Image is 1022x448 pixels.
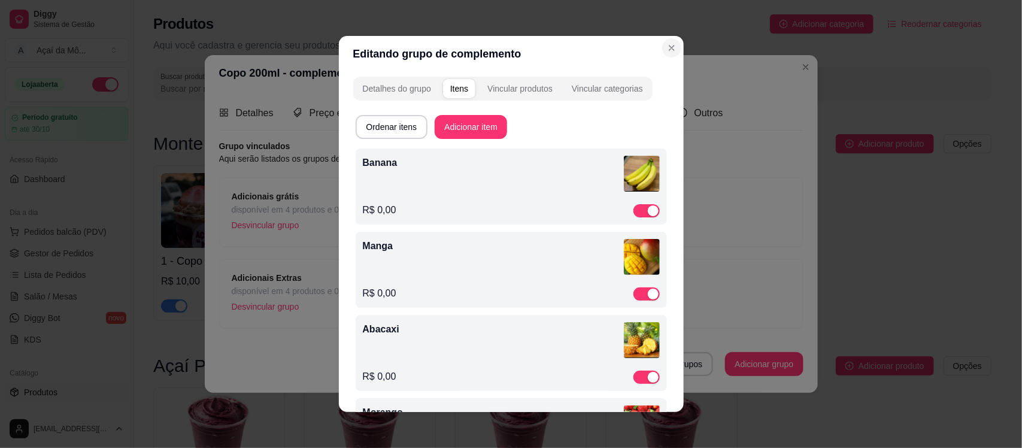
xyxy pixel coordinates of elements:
p: R$ 0,00 [363,370,396,384]
div: Detalhes do grupo [363,83,431,95]
p: Morango [363,405,624,420]
div: complement-group [353,77,653,101]
p: R$ 0,00 [363,286,396,301]
div: complement-group [353,77,669,101]
header: Editando grupo de complemento [339,36,684,72]
div: Itens [450,83,468,95]
p: R$ 0,00 [363,203,396,217]
button: Ordenar itens [356,115,428,139]
img: complement-image [624,322,660,358]
p: Banana [363,156,624,170]
p: Abacaxi [363,322,624,337]
button: Close [662,38,681,57]
button: Adicionar item [435,115,507,139]
img: complement-image [624,239,660,275]
img: complement-image [624,405,660,441]
div: Vincular produtos [487,83,553,95]
div: Vincular categorias [572,83,643,95]
p: Manga [363,239,624,253]
img: complement-image [624,156,660,192]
